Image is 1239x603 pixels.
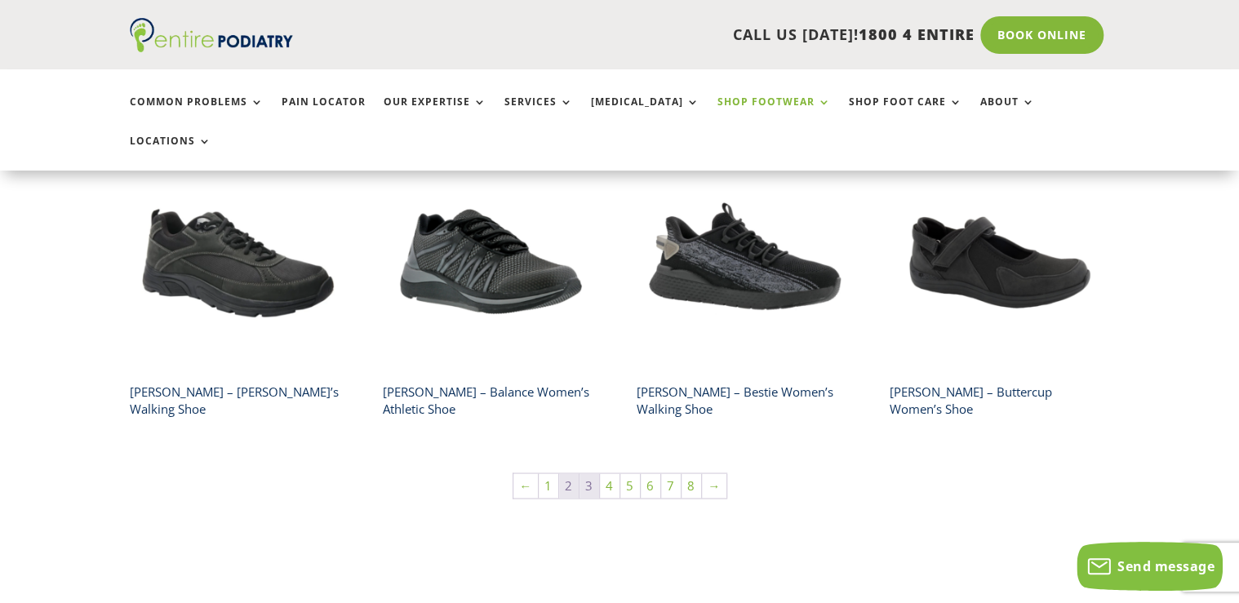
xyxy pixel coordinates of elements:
[600,473,619,498] a: Page 4
[702,473,726,498] a: →
[356,24,975,46] p: CALL US [DATE]!
[130,153,346,370] img: aaron drew shoe black mens walking shoe entire podiatry
[130,135,211,171] a: Locations
[559,473,579,498] span: Page 2
[859,24,975,44] span: 1800 4 ENTIRE
[539,473,558,498] a: Page 1
[1077,542,1223,591] button: Send message
[682,473,701,498] a: Page 8
[513,473,538,498] a: ←
[383,153,599,423] a: balance drew shoe black athletic shoe entire podiatry[PERSON_NAME] – Balance Women’s Athletic Shoe
[130,96,264,131] a: Common Problems
[890,153,1106,423] a: buttercup drew shoe black casual shoe entire podiatry[PERSON_NAME] – Buttercup Women’s Shoe
[890,153,1106,370] img: buttercup drew shoe black casual shoe entire podiatry
[130,39,293,55] a: Entire Podiatry
[591,96,699,131] a: [MEDICAL_DATA]
[717,96,831,131] a: Shop Footwear
[890,376,1106,423] h2: [PERSON_NAME] – Buttercup Women’s Shoe
[661,473,681,498] a: Page 7
[384,96,486,131] a: Our Expertise
[849,96,962,131] a: Shop Foot Care
[620,473,640,498] a: Page 5
[130,376,346,423] h2: [PERSON_NAME] – [PERSON_NAME]’s Walking Shoe
[504,96,573,131] a: Services
[130,472,1109,506] nav: Product Pagination
[980,16,1104,54] a: Book Online
[580,473,599,498] a: Page 3
[282,96,366,131] a: Pain Locator
[383,153,599,370] img: balance drew shoe black athletic shoe entire podiatry
[980,96,1035,131] a: About
[636,153,852,370] img: bestie drew shoe athletic walking shoe entire podiatry
[636,153,852,423] a: bestie drew shoe athletic walking shoe entire podiatry[PERSON_NAME] – Bestie Women’s Walking Shoe
[636,376,852,423] h2: [PERSON_NAME] – Bestie Women’s Walking Shoe
[641,473,660,498] a: Page 6
[130,153,346,423] a: aaron drew shoe black mens walking shoe entire podiatry[PERSON_NAME] – [PERSON_NAME]’s Walking Shoe
[383,376,599,423] h2: [PERSON_NAME] – Balance Women’s Athletic Shoe
[1117,557,1215,575] span: Send message
[130,18,293,52] img: logo (1)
